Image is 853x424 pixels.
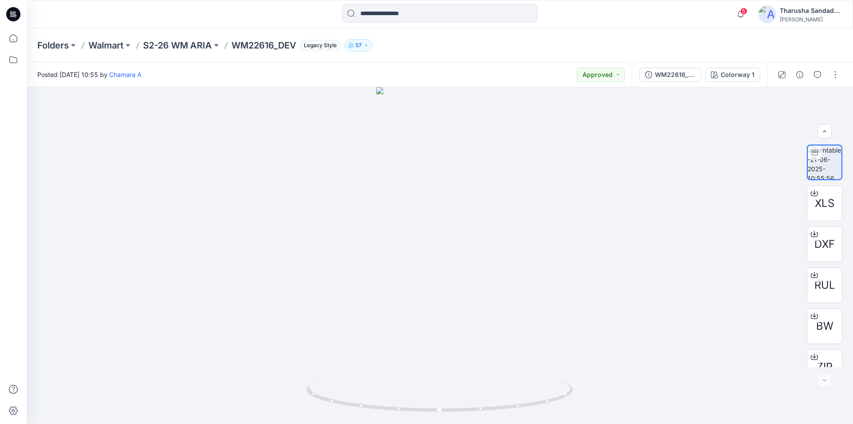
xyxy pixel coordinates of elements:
span: Legacy Style [300,40,341,51]
div: Tharusha Sandadeepa [780,5,842,16]
span: XLS [815,195,834,211]
button: Colorway 1 [705,68,760,82]
span: ZIP [817,359,833,375]
a: Walmart [88,39,124,52]
button: Legacy Style [296,39,341,52]
button: 57 [344,39,373,52]
img: turntable-21-06-2025-10:55:56 [808,145,841,179]
a: S2-26 WM ARIA [143,39,212,52]
a: Chamara A [109,71,141,78]
p: WM22616_DEV [231,39,296,52]
span: BW [816,318,833,334]
div: WM22616_DEV [655,70,696,80]
img: avatar [758,5,776,23]
span: 5 [740,8,747,15]
div: Colorway 1 [721,70,754,80]
button: WM22616_DEV [639,68,702,82]
div: [PERSON_NAME] [780,16,842,23]
span: Posted [DATE] 10:55 by [37,70,141,79]
span: DXF [814,236,835,252]
span: RUL [814,277,835,293]
button: Details [793,68,807,82]
p: 57 [355,40,362,50]
a: Folders [37,39,69,52]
